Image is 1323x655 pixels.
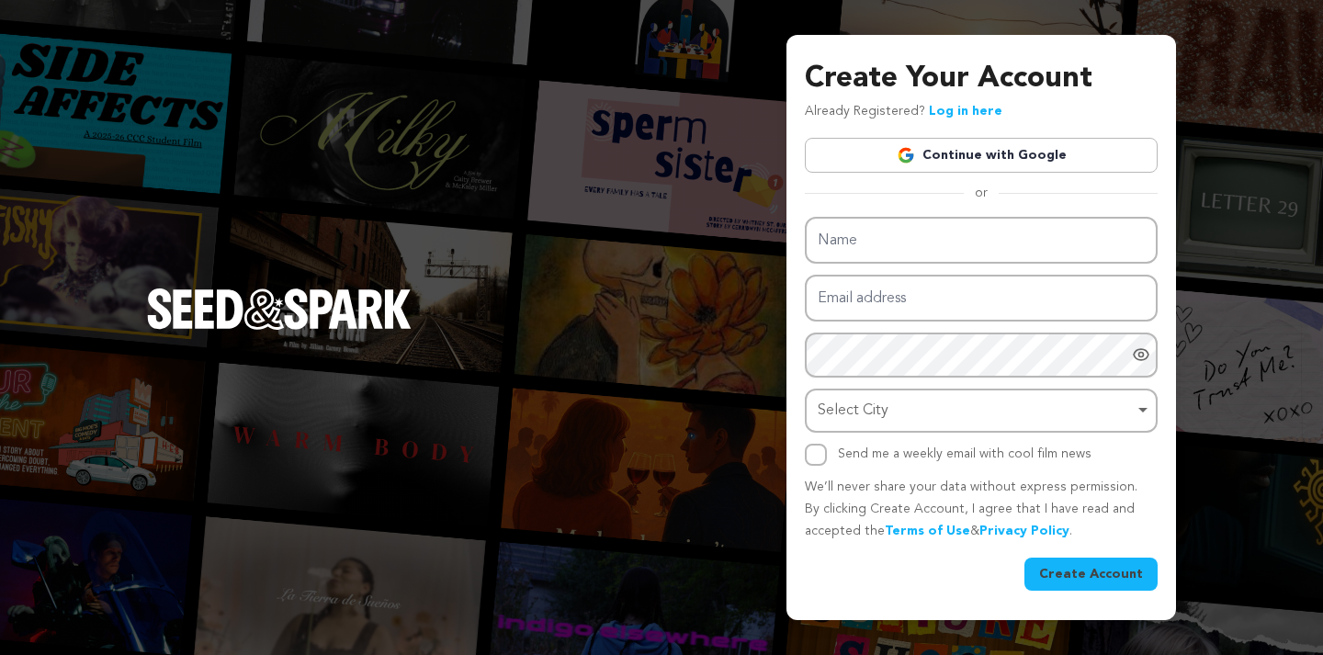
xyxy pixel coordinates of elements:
h3: Create Your Account [805,57,1158,101]
a: Terms of Use [885,525,970,537]
img: Seed&Spark Logo [147,288,412,329]
a: Continue with Google [805,138,1158,173]
input: Name [805,217,1158,264]
button: Create Account [1024,558,1158,591]
p: We’ll never share your data without express permission. By clicking Create Account, I agree that ... [805,477,1158,542]
p: Already Registered? [805,101,1002,123]
input: Email address [805,275,1158,322]
a: Log in here [929,105,1002,118]
span: or [964,184,999,202]
a: Show password as plain text. Warning: this will display your password on the screen. [1132,345,1150,364]
div: Select City [818,398,1134,424]
img: Google logo [897,146,915,164]
a: Seed&Spark Homepage [147,288,412,366]
a: Privacy Policy [979,525,1069,537]
label: Send me a weekly email with cool film news [838,447,1091,460]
